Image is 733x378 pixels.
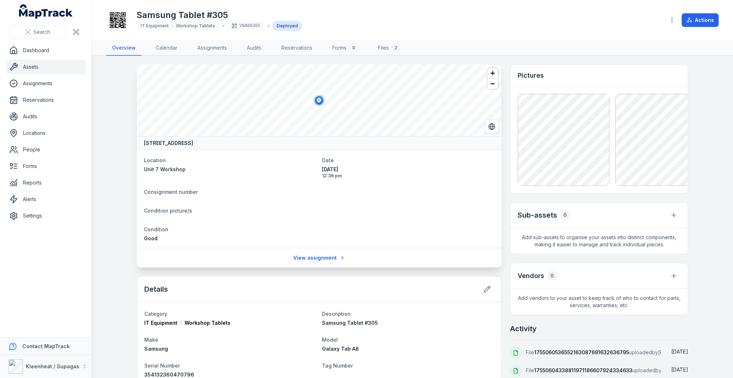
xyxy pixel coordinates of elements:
span: Workshop Tablets [185,319,230,327]
a: Alerts [6,192,86,206]
a: Reservations [276,41,318,56]
a: Files2 [372,41,406,56]
span: Workshop Tablets [176,23,215,29]
a: People [6,142,86,157]
span: Model [322,337,338,343]
h2: Details [144,284,168,294]
span: Category [144,311,167,317]
strong: Contact MapTrack [22,343,70,349]
span: Samsung Tablet #305 [322,320,378,326]
time: 13/08/2025, 12:49:07 pm [671,349,688,355]
a: Locations [6,126,86,140]
button: Actions [682,13,719,27]
div: 0 [560,210,570,220]
h3: Pictures [518,70,544,81]
div: VNA00305 [227,21,265,31]
strong: Kleenheat / Supagas [26,363,79,369]
span: 1755060536552163087691632636795 [534,349,629,355]
span: 17550604338811971186607924334633 [534,367,632,373]
a: Audits [6,109,86,124]
div: Deployed [272,21,302,31]
h2: Activity [510,324,537,334]
span: Condition picture/s [144,208,192,214]
a: Assets [6,60,86,74]
a: Reservations [6,93,86,107]
span: Serial Number [144,363,180,369]
span: Unit 7 Workshop [144,166,186,172]
span: [DATE] [671,366,688,373]
span: Add sub-assets to organise your assets into distinct components, making it easier to manage and t... [510,228,688,254]
button: Zoom out [487,78,498,89]
h2: Sub-assets [518,210,557,220]
time: 13/08/2025, 12:48:30 pm [671,366,688,373]
h1: Samsung Tablet #305 [136,9,302,21]
span: IT Equipment [141,23,169,29]
span: Condition [144,226,168,232]
span: Description [322,311,351,317]
div: 0 [349,44,358,52]
a: Unit 7 Workshop [144,166,316,173]
span: [DATE] [322,166,494,173]
button: Switch to Satellite View [485,120,499,133]
button: Zoom in [487,68,498,78]
a: Reports [6,176,86,190]
span: Location [144,157,166,163]
span: File uploaded by [PERSON_NAME] [526,367,702,373]
a: Dashboard [6,43,86,58]
a: Settings [6,209,86,223]
span: Tag Number [322,363,353,369]
a: Forms0 [327,41,364,56]
span: Date [322,157,334,163]
strong: [STREET_ADDRESS] [144,140,193,147]
div: 2 [392,44,400,52]
a: Calendar [150,41,183,56]
span: Consignment number [144,189,198,195]
a: MapTrack [19,4,73,19]
span: Samsung [144,346,168,352]
a: Assignments [192,41,233,56]
canvas: Map [137,64,501,136]
span: Galaxy Tab A8 [322,346,359,352]
span: 354132360470796 [144,372,194,378]
a: Overview [106,41,141,56]
div: 0 [547,271,557,281]
span: Add vendors to your asset to keep track of who to contact for parts, services, warranties, etc. [510,289,688,315]
a: Audits [241,41,267,56]
a: Forms [6,159,86,173]
span: IT Equipment [144,319,177,327]
time: 13/08/2025, 12:36:58 pm [322,166,494,179]
span: File uploaded by [PERSON_NAME] [526,349,698,355]
span: Good [144,235,158,241]
a: View assignment [289,251,350,265]
span: Make [144,337,158,343]
span: 12:36 pm [322,173,494,179]
h3: Vendors [518,271,544,281]
span: [DATE] [671,349,688,355]
button: Search [9,25,66,39]
a: Assignments [6,76,86,91]
span: Search [33,28,50,36]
